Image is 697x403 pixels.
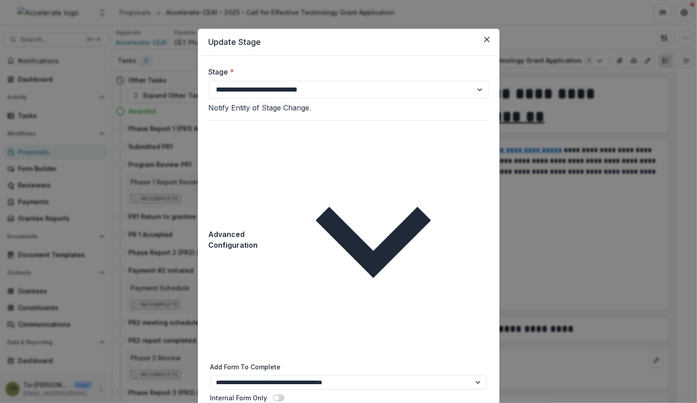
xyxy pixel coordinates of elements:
[209,66,483,77] label: Stage
[198,29,500,56] header: Update Stage
[209,229,258,250] span: Advanced Configuration
[210,393,267,403] label: Internal Form Only
[480,32,494,47] button: Close
[209,102,310,113] label: Notify Entity of Stage Change
[210,362,487,372] label: Add Form To Complete
[209,121,489,359] button: Advanced Configuration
